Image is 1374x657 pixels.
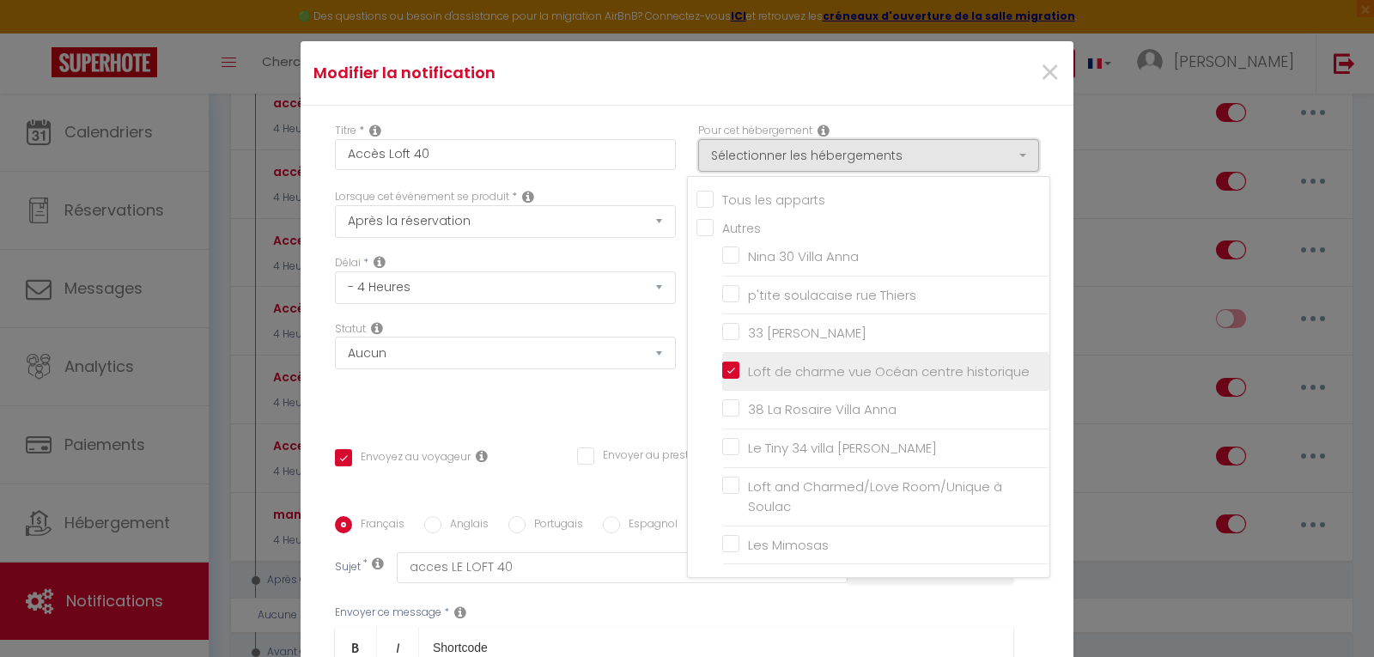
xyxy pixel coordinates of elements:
i: Subject [372,557,384,570]
button: Close [1039,55,1061,92]
i: Message [454,605,466,619]
i: Event Occur [522,190,534,204]
i: Action Time [374,255,386,269]
label: Envoyer ce message [335,605,441,621]
span: Loft and Charmed/Love Room/Unique à Soulac [748,478,1002,516]
label: Lorsque cet événement se produit [335,189,509,205]
label: Anglais [441,516,489,535]
i: This Rental [818,124,830,137]
span: p'tite soulacaise rue Thiers [748,286,916,304]
label: Portugais [526,516,583,535]
span: × [1039,47,1061,99]
i: Booking status [371,321,383,335]
label: Français [352,516,404,535]
i: Envoyer au voyageur [476,449,488,463]
label: Titre [335,123,356,139]
h4: Modifier la notification [313,61,804,85]
label: Statut [335,321,366,338]
label: Espagnol [620,516,678,535]
label: Pour cet hébergement [698,123,812,139]
label: Sujet [335,559,361,577]
button: Sélectionner les hébergements [698,139,1039,172]
span: Les Mimosas [748,536,829,554]
i: Title [369,124,381,137]
span: Loft de charme vue Océan centre historique [748,362,1030,380]
label: Délai [335,255,361,271]
button: Ouvrir le widget de chat LiveChat [14,7,65,58]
